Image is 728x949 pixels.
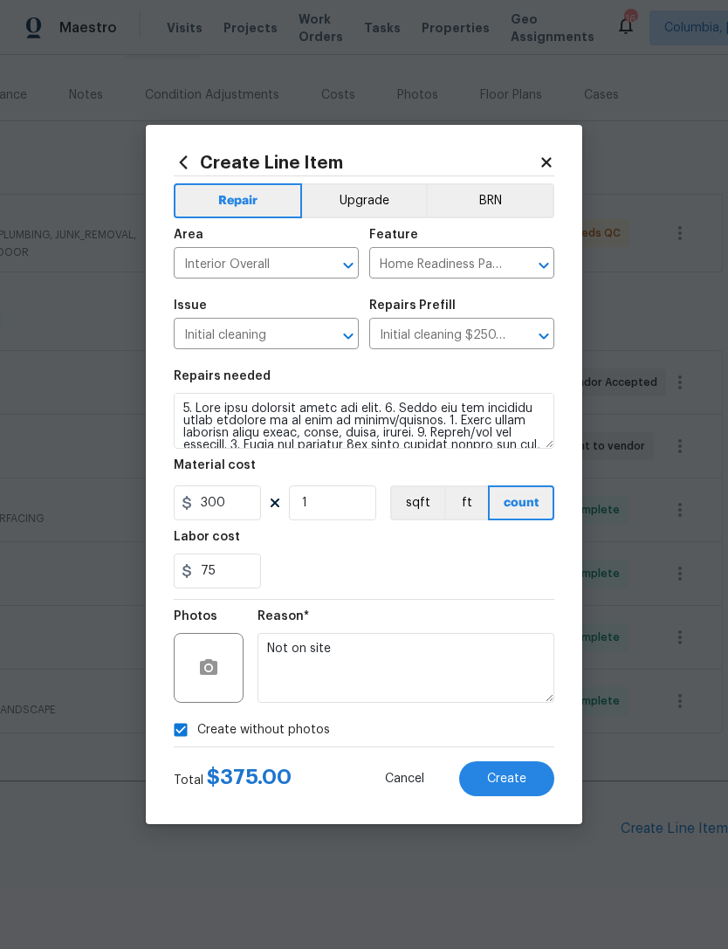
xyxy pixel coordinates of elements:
[532,253,556,278] button: Open
[336,253,361,278] button: Open
[174,183,302,218] button: Repair
[426,183,554,218] button: BRN
[488,485,554,520] button: count
[207,767,292,787] span: $ 375.00
[258,610,309,622] h5: Reason*
[174,459,256,471] h5: Material cost
[302,183,427,218] button: Upgrade
[532,324,556,348] button: Open
[174,531,240,543] h5: Labor cost
[459,761,554,796] button: Create
[336,324,361,348] button: Open
[444,485,488,520] button: ft
[357,761,452,796] button: Cancel
[174,229,203,241] h5: Area
[385,773,424,786] span: Cancel
[174,299,207,312] h5: Issue
[390,485,444,520] button: sqft
[258,633,554,703] textarea: Not on site
[197,721,330,739] span: Create without photos
[174,610,217,622] h5: Photos
[369,299,456,312] h5: Repairs Prefill
[369,229,418,241] h5: Feature
[174,370,271,382] h5: Repairs needed
[174,768,292,789] div: Total
[487,773,526,786] span: Create
[174,153,539,172] h2: Create Line Item
[174,393,554,449] textarea: 5. Lore ipsu dolorsit ametc adi elit. 6. Seddo eiu tem incididu utlab etdolore ma al enim ad mini...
